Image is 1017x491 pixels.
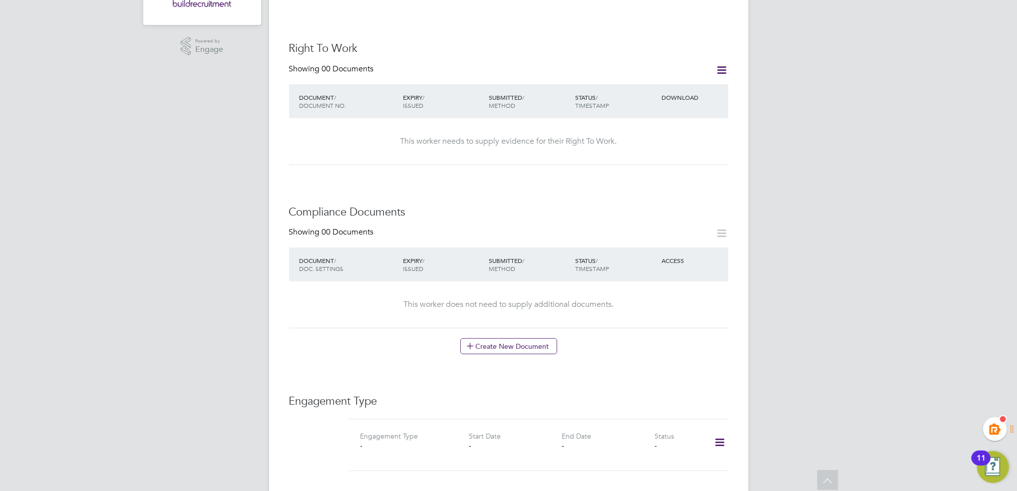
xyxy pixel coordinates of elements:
[659,88,728,106] div: DOWNLOAD
[335,93,337,101] span: /
[460,338,557,354] button: Create New Document
[487,88,573,114] div: SUBMITTED
[181,37,223,56] a: Powered byEngage
[360,441,453,450] div: -
[400,251,487,277] div: EXPIRY
[573,251,659,277] div: STATUS
[299,299,718,310] div: This worker does not need to supply additional documents.
[289,64,376,74] div: Showing
[400,88,487,114] div: EXPIRY
[299,136,718,147] div: This worker needs to supply evidence for their Right To Work.
[322,64,374,74] span: 00 Documents
[469,441,562,450] div: -
[422,93,424,101] span: /
[195,45,223,54] span: Engage
[596,93,598,101] span: /
[573,88,659,114] div: STATUS
[489,101,516,109] span: METHOD
[562,432,591,441] label: End Date
[289,41,728,56] h3: Right To Work
[322,227,374,237] span: 00 Documents
[487,251,573,277] div: SUBMITTED
[523,93,525,101] span: /
[289,227,376,238] div: Showing
[289,394,728,409] h3: Engagement Type
[489,264,516,272] span: METHOD
[289,205,728,220] h3: Compliance Documents
[575,264,609,272] span: TIMESTAMP
[422,256,424,264] span: /
[300,264,344,272] span: DOC. SETTINGS
[596,256,598,264] span: /
[403,101,423,109] span: ISSUED
[655,432,674,441] label: Status
[403,264,423,272] span: ISSUED
[562,441,655,450] div: -
[575,101,609,109] span: TIMESTAMP
[655,441,701,450] div: -
[300,101,346,109] span: DOCUMENT NO.
[335,256,337,264] span: /
[360,432,418,441] label: Engagement Type
[523,256,525,264] span: /
[195,37,223,45] span: Powered by
[297,251,400,277] div: DOCUMENT
[659,251,728,269] div: ACCESS
[977,451,1009,483] button: Open Resource Center, 11 new notifications
[977,458,986,471] div: 11
[297,88,400,114] div: DOCUMENT
[469,432,501,441] label: Start Date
